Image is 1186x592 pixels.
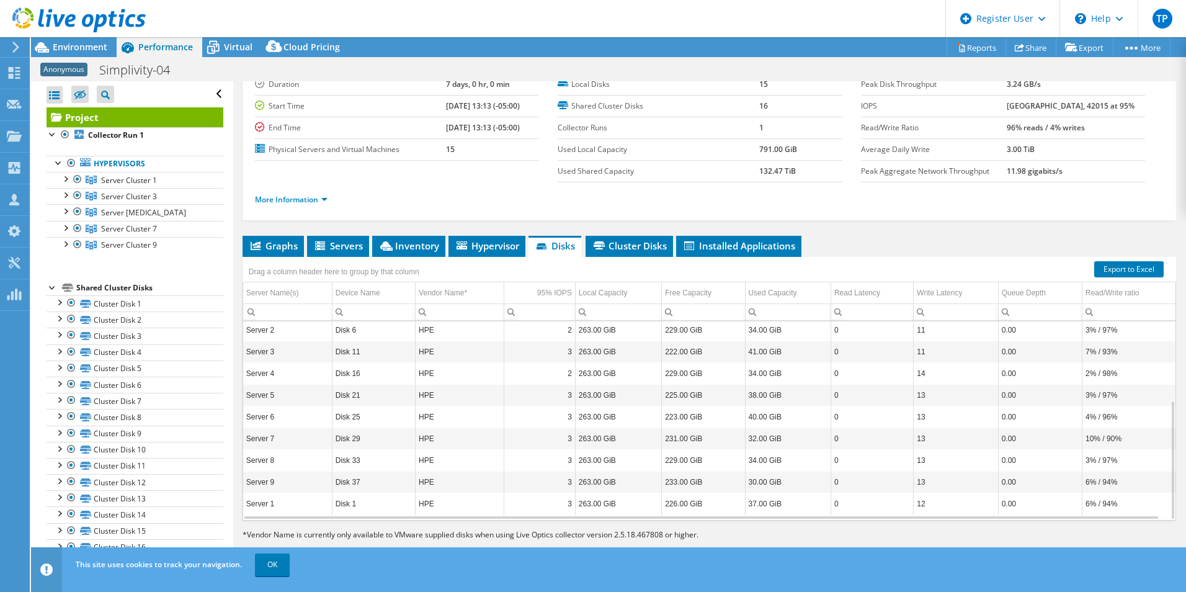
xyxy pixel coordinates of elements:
label: Collector Runs [558,122,759,134]
td: Local Capacity Column [575,282,661,304]
td: Column Free Capacity, Value 229.00 GiB [662,362,745,384]
td: Column Read/Write ratio, Value 3% / 97% [1082,319,1175,341]
td: Column Read Latency, Value 0 [831,471,913,493]
b: 96% reads / 4% writes [1007,122,1085,133]
td: Queue Depth Column [998,282,1082,304]
span: Cloud Pricing [283,41,340,53]
a: Cluster Disk 5 [47,361,223,377]
a: Server Cluster 1 [47,172,223,188]
a: Server Cluster 7 [47,221,223,237]
a: Cluster Disk 6 [47,377,223,393]
td: Column Used Capacity, Value 34.00 GiB [745,319,831,341]
td: Column Vendor Name*, Value HPE [416,428,504,449]
b: 7 days, 0 hr, 0 min [446,79,510,89]
span: This site uses cookies to track your navigation. [76,559,242,570]
a: Server Cluster 5 [47,204,223,220]
svg: \n [1075,13,1086,24]
a: Export [1056,38,1113,57]
span: Virtual [224,41,252,53]
td: Column Free Capacity, Value 229.00 GiB [662,319,745,341]
td: Column Vendor Name*, Value HPE [416,319,504,341]
td: Column Read Latency, Value 0 [831,428,913,449]
span: Graphs [249,240,298,252]
div: Used Capacity [749,285,797,300]
td: Column Read/Write ratio, Value 3% / 97% [1082,384,1175,406]
div: Device Name [336,285,380,300]
div: Free Capacity [665,285,711,300]
span: Inventory [378,240,439,252]
label: IOPS [861,100,1007,112]
b: 791.00 GiB [759,144,797,155]
td: Column Vendor Name*, Value HPE [416,384,504,406]
td: Column Queue Depth, Value 0.00 [998,384,1082,406]
b: 16 [759,101,768,111]
b: 132.47 TiB [759,166,796,176]
td: Column Used Capacity, Value 30.00 GiB [745,471,831,493]
td: Column Write Latency, Value 13 [914,384,998,406]
td: Device Name Column [332,282,415,304]
td: Column Local Capacity, Value 263.00 GiB [575,319,661,341]
td: Column Read Latency, Value 0 [831,406,913,428]
td: Column Free Capacity, Value 229.00 GiB [662,449,745,471]
span: Server Cluster 9 [101,240,157,250]
td: Column Used Capacity, Value 34.00 GiB [745,449,831,471]
b: [DATE] 13:13 (-05:00) [446,101,520,111]
td: Column Read/Write ratio, Value 2% / 98% [1082,362,1175,384]
td: Column Read/Write ratio, Value 4% / 96% [1082,406,1175,428]
div: Server Name(s) [246,285,299,300]
td: Column Write Latency, Value 11 [914,341,998,362]
td: Column Device Name, Value Disk 1 [332,493,415,514]
td: Column Server Name(s), Value Server 4 [243,362,332,384]
td: Column Read Latency, Filter cell [831,303,913,320]
label: Average Daily Write [861,143,1007,156]
td: Column 95% IOPS, Value 3 [504,384,575,406]
td: Column 95% IOPS, Value 3 [504,428,575,449]
td: Column Free Capacity, Filter cell [662,303,745,320]
div: Queue Depth [1002,285,1046,300]
span: Hypervisor [455,240,519,252]
td: Column Server Name(s), Value Server 9 [243,471,332,493]
td: Column 95% IOPS, Value 3 [504,493,575,514]
td: Column Server Name(s), Filter cell [243,303,332,320]
b: [GEOGRAPHIC_DATA], 42015 at 95% [1007,101,1135,111]
div: Vendor Name* [419,285,467,300]
td: Column Local Capacity, Value 263.00 GiB [575,384,661,406]
div: Read Latency [834,285,880,300]
span: Server [MEDICAL_DATA] [101,207,186,218]
label: Physical Servers and Virtual Machines [255,143,446,156]
td: Column Read Latency, Value 0 [831,362,913,384]
td: Column Device Name, Value Disk 21 [332,384,415,406]
a: Cluster Disk 16 [47,539,223,555]
td: Column Read Latency, Value 0 [831,384,913,406]
a: Cluster Disk 15 [47,523,223,539]
p: Vendor Name is currently only available to VMware supplied disks when using Live Optics collector... [243,528,832,542]
td: Column Queue Depth, Value 0.00 [998,341,1082,362]
td: Column Vendor Name*, Value HPE [416,406,504,428]
td: Column Free Capacity, Value 222.00 GiB [662,341,745,362]
a: Cluster Disk 7 [47,393,223,409]
td: 95% IOPS Column [504,282,575,304]
td: Column Vendor Name*, Value HPE [416,449,504,471]
td: Column Device Name, Value Disk 33 [332,449,415,471]
td: Column Read/Write ratio, Filter cell [1082,303,1175,320]
b: 11.98 gigabits/s [1007,166,1063,176]
td: Column Queue Depth, Filter cell [998,303,1082,320]
td: Column Server Name(s), Value Server 1 [243,493,332,514]
td: Column Device Name, Value Disk 25 [332,406,415,428]
label: Duration [255,78,446,91]
td: Column Device Name, Value Disk 29 [332,428,415,449]
div: Data grid [243,257,1176,521]
td: Column Write Latency, Value 14 [914,362,998,384]
a: Export to Excel [1094,261,1164,277]
td: Column Read/Write ratio, Value 6% / 94% [1082,471,1175,493]
td: Write Latency Column [914,282,998,304]
label: Peak Aggregate Network Throughput [861,165,1007,177]
b: Collector Run 1 [88,130,144,140]
td: Column Read/Write ratio, Value 7% / 93% [1082,341,1175,362]
td: Column 95% IOPS, Value 2 [504,319,575,341]
span: Installed Applications [682,240,795,252]
span: Server Cluster 1 [101,175,157,186]
b: 3.24 GB/s [1007,79,1041,89]
td: Column Queue Depth, Value 0.00 [998,319,1082,341]
td: Column Server Name(s), Value Server 7 [243,428,332,449]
